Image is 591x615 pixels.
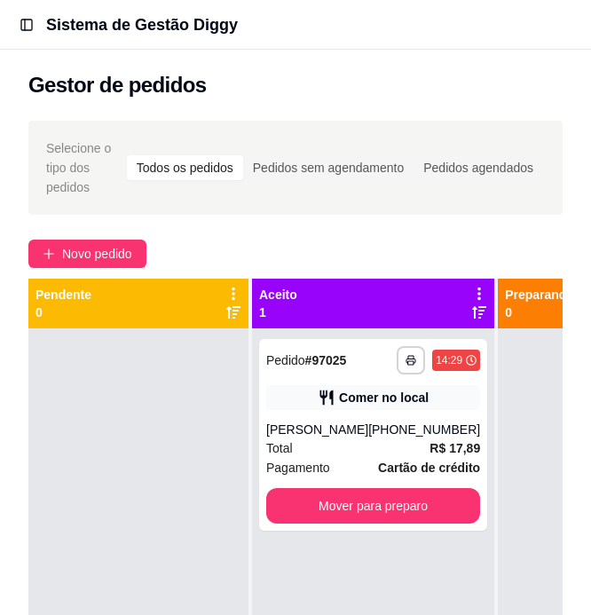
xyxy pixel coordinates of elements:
[46,138,125,197] span: Selecione o tipo dos pedidos
[266,488,480,524] button: Mover para preparo
[305,353,347,367] strong: # 97025
[266,438,293,458] span: Total
[339,389,429,406] div: Comer no local
[35,304,91,321] p: 0
[368,421,480,438] div: [PHONE_NUMBER]
[266,353,305,367] span: Pedido
[62,244,132,264] span: Novo pedido
[266,421,368,438] div: [PERSON_NAME]
[266,458,330,477] span: Pagamento
[505,304,574,321] p: 0
[127,155,243,180] div: Todos os pedidos
[436,353,462,367] div: 14:29
[46,12,238,37] h1: Sistema de Gestão Diggy
[28,240,146,268] button: Novo pedido
[429,441,480,455] strong: R$ 17,89
[259,286,297,304] p: Aceito
[259,304,297,321] p: 1
[505,286,574,304] p: Preparando
[414,155,543,180] div: Pedidos agendados
[43,248,55,260] span: plus
[378,461,480,475] strong: Cartão de crédito
[243,155,414,180] div: Pedidos sem agendamento
[35,286,91,304] p: Pendente
[28,71,207,99] h2: Gestor de pedidos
